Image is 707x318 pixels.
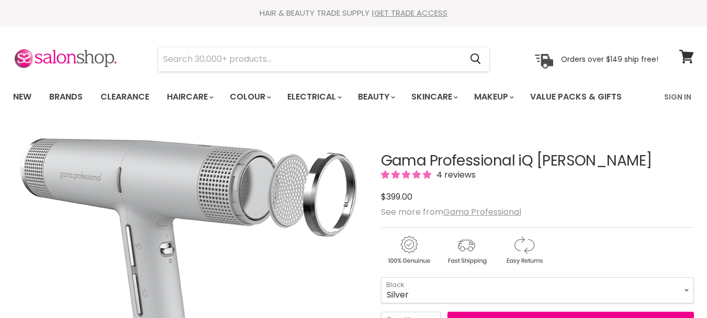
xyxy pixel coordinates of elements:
a: Skincare [403,86,464,108]
a: New [5,86,39,108]
p: Orders over $149 ship free! [561,54,658,63]
a: Colour [222,86,277,108]
input: Search [158,47,462,71]
span: $399.00 [381,191,412,203]
span: 4 reviews [433,169,476,181]
img: returns.gif [496,234,552,266]
form: Product [158,47,490,72]
button: Search [462,47,489,71]
a: Haircare [159,86,220,108]
span: 5.00 stars [381,169,433,181]
span: See more from [381,206,521,218]
a: Value Packs & Gifts [522,86,630,108]
a: Gama Professional [443,206,521,218]
a: Sign In [658,86,698,108]
a: Beauty [350,86,401,108]
a: Clearance [93,86,157,108]
img: shipping.gif [439,234,494,266]
a: Electrical [279,86,348,108]
img: genuine.gif [381,234,436,266]
a: Brands [41,86,91,108]
ul: Main menu [5,82,644,112]
a: Makeup [466,86,520,108]
h1: Gama Professional iQ [PERSON_NAME] [381,153,694,169]
a: GET TRADE ACCESS [374,7,447,18]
